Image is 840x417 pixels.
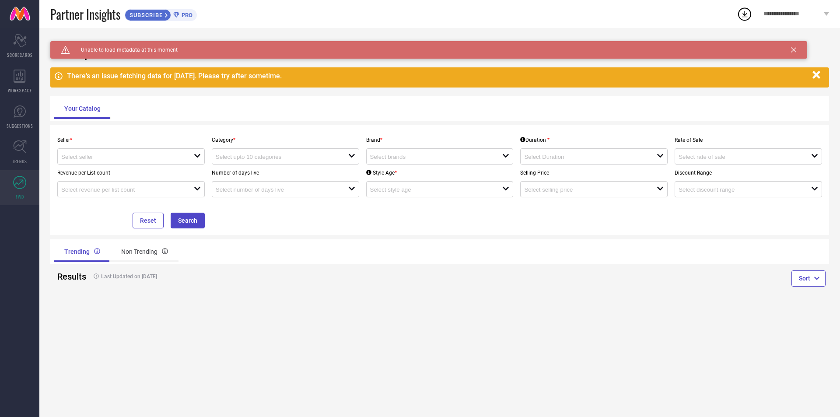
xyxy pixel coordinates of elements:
input: Select Duration [524,154,644,160]
button: Search [171,213,205,228]
span: SUBSCRIBE [125,12,165,18]
input: Select seller [61,154,181,160]
h4: Last Updated on [DATE] [89,273,401,280]
span: Partner Insights [50,5,120,23]
input: Select revenue per list count [61,186,181,193]
input: Select discount range [679,186,798,193]
h2: Results [57,271,82,282]
div: Non Trending [111,241,178,262]
div: Your Catalog [54,98,111,119]
p: Seller [57,137,205,143]
button: Sort [791,270,826,286]
a: SUBSCRIBEPRO [125,7,197,21]
input: Select upto 10 categories [216,154,335,160]
p: Brand [366,137,514,143]
p: Revenue per List count [57,170,205,176]
input: Select number of days live [216,186,335,193]
button: Reset [133,213,164,228]
span: WORKSPACE [8,87,32,94]
span: Unable to load metadata at this moment [70,47,178,53]
p: Selling Price [520,170,668,176]
p: Number of days live [212,170,359,176]
input: Select rate of sale [679,154,798,160]
p: Rate of Sale [675,137,822,143]
input: Select brands [370,154,490,160]
div: Duration [520,137,549,143]
span: FWD [16,193,24,200]
div: Trending [54,241,111,262]
span: PRO [179,12,192,18]
div: Open download list [737,6,752,22]
div: There's an issue fetching data for [DATE]. Please try after sometime. [67,72,808,80]
div: Style Age [366,170,397,176]
span: SUGGESTIONS [7,123,33,129]
input: Select style age [370,186,490,193]
p: Category [212,137,359,143]
span: TRENDS [12,158,27,165]
p: Discount Range [675,170,822,176]
input: Select selling price [524,186,644,193]
span: SCORECARDS [7,52,33,58]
